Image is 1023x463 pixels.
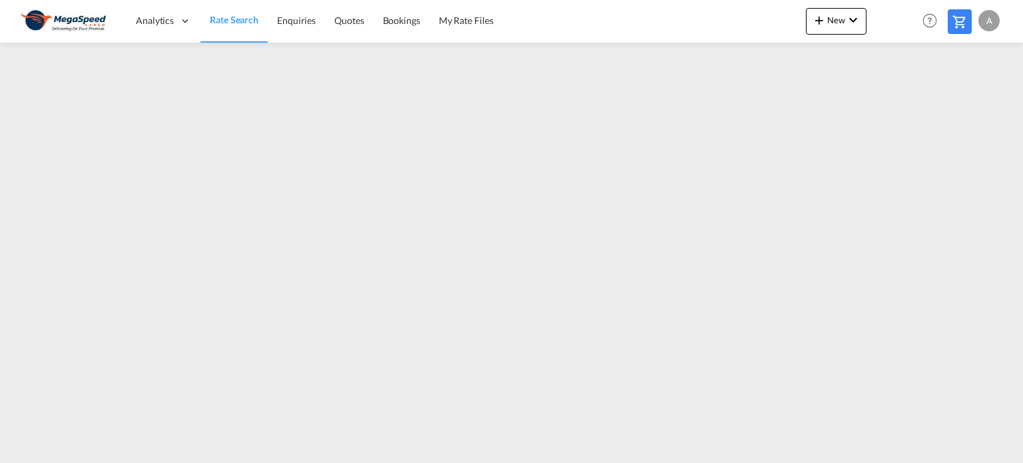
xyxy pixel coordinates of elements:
[136,14,174,27] span: Analytics
[811,15,861,25] span: New
[383,15,420,26] span: Bookings
[978,10,1000,31] div: A
[811,12,827,28] md-icon: icon-plus 400-fg
[20,6,110,36] img: ad002ba0aea611eda5429768204679d3.JPG
[334,15,364,26] span: Quotes
[918,9,948,33] div: Help
[918,9,941,32] span: Help
[210,14,258,25] span: Rate Search
[845,12,861,28] md-icon: icon-chevron-down
[806,8,866,35] button: icon-plus 400-fgNewicon-chevron-down
[277,15,316,26] span: Enquiries
[439,15,494,26] span: My Rate Files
